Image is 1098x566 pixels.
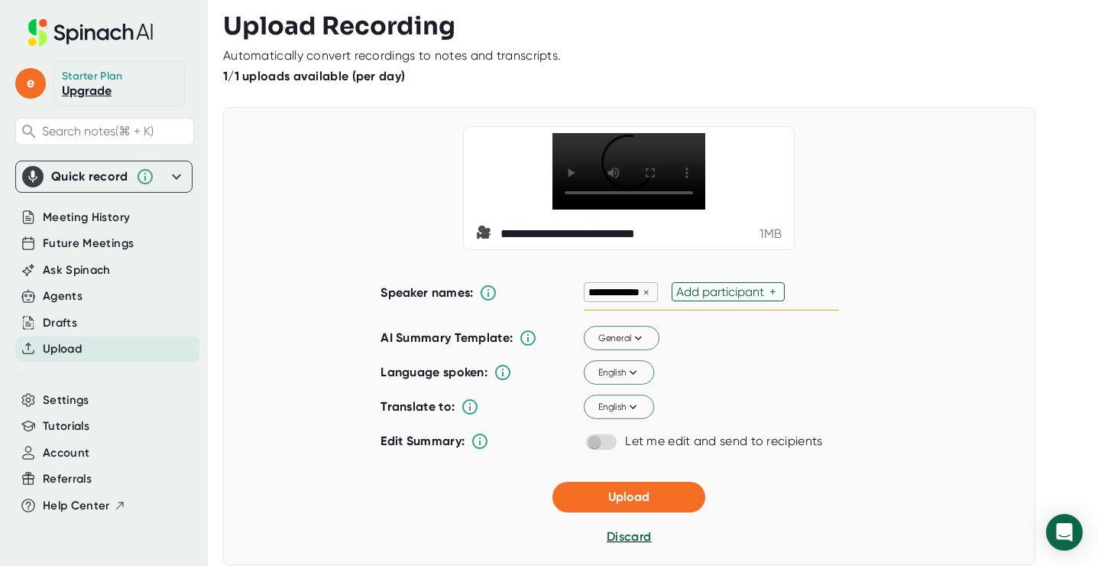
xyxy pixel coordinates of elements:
button: Discard [607,528,651,546]
div: Add participant [676,285,769,299]
button: English [584,395,654,420]
span: Search notes (⌘ + K) [42,124,154,138]
button: Referrals [43,470,92,488]
button: Upload [43,340,82,358]
div: Starter Plan [62,70,123,83]
h3: Upload Recording [223,11,1083,41]
span: Upload [608,490,649,504]
span: General [598,331,646,345]
b: Translate to: [381,399,455,414]
div: 1 MB [760,226,782,242]
b: Edit Summary: [381,434,465,448]
button: Account [43,444,89,462]
span: e [15,68,46,99]
div: + [769,285,780,299]
button: Future Meetings [43,235,134,252]
div: Automatically convert recordings to notes and transcripts. [223,48,561,63]
button: English [584,361,654,385]
button: Settings [43,392,89,409]
div: Let me edit and send to recipients [625,434,822,449]
b: 1/1 uploads available (per day) [223,69,405,83]
span: video [476,225,494,243]
div: Open Intercom Messenger [1046,514,1083,551]
button: Help Center [43,497,126,515]
b: Language spoken: [381,365,487,379]
button: Ask Spinach [43,262,111,279]
b: Speaker names: [381,285,473,300]
div: Quick record [22,161,186,192]
button: Meeting History [43,209,130,226]
button: Upload [552,482,705,512]
b: AI Summary Template: [381,330,513,346]
div: Quick record [51,169,128,184]
button: Tutorials [43,418,89,435]
button: Drafts [43,314,77,332]
a: Upgrade [62,83,112,98]
span: English [598,400,640,414]
button: Agents [43,288,83,305]
span: Help Center [43,497,110,515]
span: Discard [607,529,651,544]
div: × [640,285,653,300]
span: English [598,366,640,379]
button: General [584,327,659,351]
